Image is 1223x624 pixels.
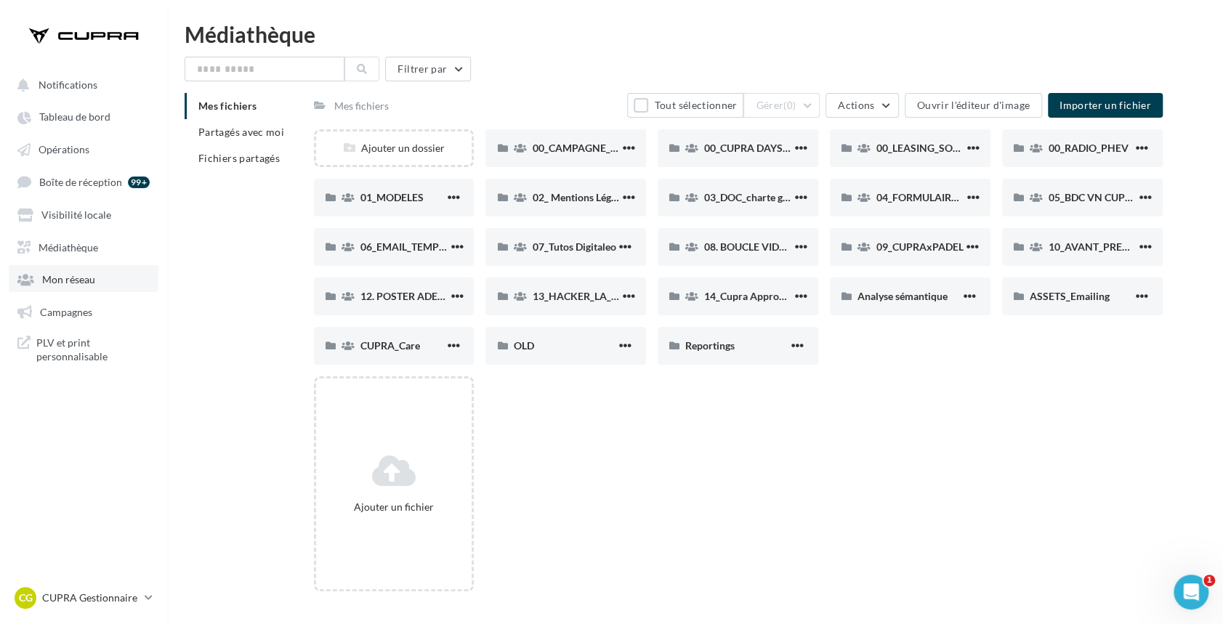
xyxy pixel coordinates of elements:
[322,500,467,514] div: Ajouter un fichier
[9,298,158,324] a: Campagnes
[39,176,122,188] span: Boîte de réception
[360,240,529,253] span: 06_EMAIL_TEMPLATE HTML CUPRA
[360,290,453,302] span: 12. POSTER ADEME
[905,93,1042,118] button: Ouvrir l'éditeur d'image
[9,330,158,370] a: PLV et print personnalisable
[9,71,153,97] button: Notifications
[826,93,898,118] button: Actions
[9,233,158,259] a: Médiathèque
[12,584,156,612] a: CG CUPRA Gestionnaire
[198,126,284,138] span: Partagés avec moi
[9,136,158,162] a: Opérations
[1030,290,1110,302] span: ASSETS_Emailing
[9,103,158,129] a: Tableau de bord
[41,208,111,221] span: Visibilité locale
[9,265,158,291] a: Mon réseau
[334,99,389,113] div: Mes fichiers
[1049,142,1129,154] span: 00_RADIO_PHEV
[1174,575,1208,609] iframe: Intercom live chat
[360,339,420,352] span: CUPRA_Care
[39,143,89,155] span: Opérations
[39,78,97,91] span: Notifications
[532,290,631,302] span: 13_HACKER_LA_PQR
[316,141,472,155] div: Ajouter un dossier
[198,152,280,164] span: Fichiers partagés
[19,591,33,605] span: CG
[1059,99,1151,111] span: Importer un fichier
[532,142,656,154] span: 00_CAMPAGNE_OCTOBRE
[9,200,158,227] a: Visibilité locale
[876,142,1038,154] span: 00_LEASING_SOCIAL_ÉLECTRIQUE
[704,191,895,203] span: 03_DOC_charte graphique et GUIDELINES
[385,57,471,81] button: Filtrer par
[40,305,92,317] span: Campagnes
[532,240,615,253] span: 07_Tutos Digitaleo
[36,336,150,364] span: PLV et print personnalisable
[857,290,948,302] span: Analyse sémantique
[1048,93,1163,118] button: Importer un fichier
[42,273,95,285] span: Mon réseau
[1049,191,1139,203] span: 05_BDC VN CUPRA
[39,111,110,123] span: Tableau de bord
[513,339,533,352] span: OLD
[838,99,874,111] span: Actions
[1203,575,1215,586] span: 1
[876,240,964,253] span: 09_CUPRAxPADEL
[743,93,820,118] button: Gérer(0)
[704,142,810,154] span: 00_CUPRA DAYS (JPO)
[9,168,158,195] a: Boîte de réception 99+
[783,100,796,111] span: (0)
[198,100,257,112] span: Mes fichiers
[685,339,735,352] span: Reportings
[185,23,1206,45] div: Médiathèque
[704,290,919,302] span: 14_Cupra Approved_OCCASIONS_GARANTIES
[42,591,139,605] p: CUPRA Gestionnaire
[627,93,743,118] button: Tout sélectionner
[704,240,896,253] span: 08. BOUCLE VIDEO ECRAN SHOWROOM
[39,240,98,253] span: Médiathèque
[360,191,424,203] span: 01_MODELES
[876,191,1092,203] span: 04_FORMULAIRE DES DEMANDES CRÉATIVES
[532,191,628,203] span: 02_ Mentions Légales
[128,177,150,188] div: 99+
